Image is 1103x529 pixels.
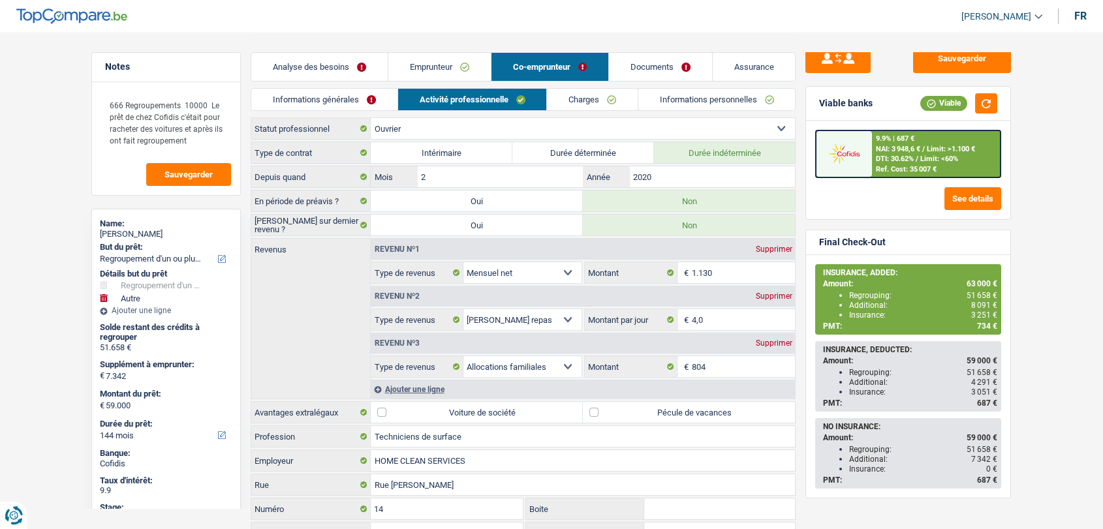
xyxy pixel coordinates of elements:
img: TopCompare Logo [16,8,127,24]
span: 59 000 € [967,356,997,365]
a: Informations générales [251,89,397,110]
div: Taux d'intérêt: [100,476,232,486]
h5: Notes [105,61,227,72]
span: 7 342 € [971,455,997,464]
a: [PERSON_NAME] [951,6,1042,27]
span: 51 658 € [967,368,997,377]
label: Non [583,215,795,235]
button: Sauvegarder [146,163,231,186]
div: Ajouter une ligne [371,380,795,399]
span: 59 000 € [967,433,997,442]
label: Année [583,166,629,187]
div: [PERSON_NAME] [100,229,232,239]
span: DTI: 30.62% [876,155,914,163]
span: NAI: 3 948,6 € [876,145,920,153]
label: Supplément à emprunter: [100,359,230,370]
label: Revenus [251,239,370,254]
span: 687 € [977,399,997,408]
label: Depuis quand [251,166,371,187]
label: Numéro [251,498,371,519]
a: Analyse des besoins [251,53,388,81]
div: Stage: [100,502,232,513]
span: [PERSON_NAME] [961,11,1031,22]
img: Cofidis [820,142,868,166]
div: INSURANCE, DEDUCTED: [823,345,997,354]
label: Employeur [251,450,371,471]
label: Rue [251,474,371,495]
span: Sauvegarder [164,170,213,179]
div: Supprimer [752,339,795,347]
span: 51 658 € [967,445,997,454]
label: Montant du prêt: [100,389,230,399]
label: Durée du prêt: [100,419,230,429]
a: Charges [547,89,638,110]
label: Non [583,190,795,211]
span: Limit: >1.100 € [927,145,975,153]
span: 8 091 € [971,301,997,310]
div: Regrouping: [849,445,997,454]
div: NO INSURANCE: [823,422,997,431]
label: Voiture de société [371,402,583,423]
label: Montant [585,356,677,377]
label: Intérimaire [371,142,512,163]
div: Solde restant des crédits à regrouper [100,322,232,342]
label: Oui [371,215,583,235]
div: Viable [920,96,967,110]
div: Insurance: [849,310,997,320]
label: [PERSON_NAME] sur dernier revenu ? [251,215,371,235]
label: Durée déterminée [512,142,654,163]
span: 51 658 € [967,291,997,300]
a: Emprunteur [388,53,491,81]
span: Limit: <60% [920,155,958,163]
a: Assurance [713,53,796,81]
label: Montant [585,262,677,283]
div: Additional: [849,455,997,464]
a: Co-emprunteur [491,53,608,81]
span: € [100,401,104,411]
div: Name: [100,219,232,229]
span: 3 251 € [971,310,997,320]
a: Activité professionnelle [398,89,547,110]
div: PMT: [823,322,997,331]
div: Ajouter une ligne [100,306,232,315]
span: 734 € [977,322,997,331]
div: Supprimer [752,245,795,253]
span: € [677,309,692,330]
span: € [677,262,692,283]
div: fr [1074,10,1087,22]
div: Banque: [100,448,232,459]
label: En période de préavis ? [251,190,371,211]
label: But du prêt: [100,242,230,252]
div: Cofidis [100,459,232,469]
button: See details [944,187,1001,210]
label: Statut professionnel [251,118,371,139]
label: Type de contrat [251,142,371,163]
div: Revenu nº2 [371,292,422,300]
label: Type de revenus [371,356,463,377]
label: Boite [526,498,645,519]
span: / [922,145,925,153]
div: Revenu nº3 [371,339,422,347]
div: 9.9 [100,485,232,496]
div: Final Check-Out [819,237,886,248]
div: 9.9% | 687 € [876,134,914,143]
div: Amount: [823,433,997,442]
div: Amount: [823,279,997,288]
label: Montant par jour [585,309,677,330]
label: Mois [371,166,417,187]
a: Informations personnelles [638,89,796,110]
div: 51.658 € [100,342,232,353]
label: Type de revenus [371,309,463,330]
label: Profession [251,426,371,447]
span: 687 € [977,476,997,485]
span: 63 000 € [967,279,997,288]
span: € [677,356,692,377]
div: INSURANCE, ADDED: [823,268,997,277]
div: Amount: [823,356,997,365]
input: AAAA [630,166,795,187]
span: 3 051 € [971,387,997,397]
div: Additional: [849,301,997,310]
label: Oui [371,190,583,211]
input: MM [418,166,583,187]
div: Détails but du prêt [100,269,232,279]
